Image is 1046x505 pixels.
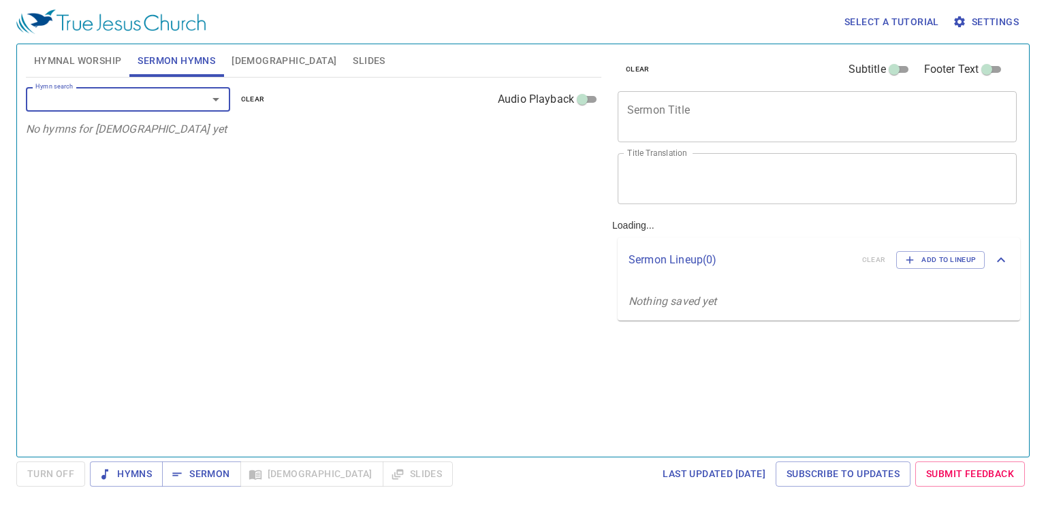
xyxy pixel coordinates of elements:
[353,52,385,69] span: Slides
[915,461,1025,487] a: Submit Feedback
[787,466,900,483] span: Subscribe to Updates
[955,14,1019,31] span: Settings
[950,10,1024,35] button: Settings
[232,52,336,69] span: [DEMOGRAPHIC_DATA]
[618,61,658,78] button: clear
[241,93,265,105] span: clear
[233,91,273,108] button: clear
[663,466,765,483] span: Last updated [DATE]
[626,63,650,76] span: clear
[206,90,225,109] button: Open
[849,61,886,78] span: Subtitle
[629,252,851,268] p: Sermon Lineup ( 0 )
[90,461,163,487] button: Hymns
[618,238,1020,282] div: Sermon Lineup(0)clearAdd to Lineup
[173,466,229,483] span: Sermon
[905,254,976,266] span: Add to Lineup
[657,461,771,487] a: Last updated [DATE]
[924,61,979,78] span: Footer Text
[926,466,1014,483] span: Submit Feedback
[844,14,939,31] span: Select a tutorial
[498,91,574,108] span: Audio Playback
[896,251,985,269] button: Add to Lineup
[629,295,717,308] i: Nothing saved yet
[16,10,206,34] img: True Jesus Church
[138,52,215,69] span: Sermon Hymns
[162,461,240,487] button: Sermon
[839,10,945,35] button: Select a tutorial
[101,466,152,483] span: Hymns
[607,39,1026,451] div: Loading...
[34,52,122,69] span: Hymnal Worship
[26,123,227,135] i: No hymns for [DEMOGRAPHIC_DATA] yet
[776,461,910,487] a: Subscribe to Updates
